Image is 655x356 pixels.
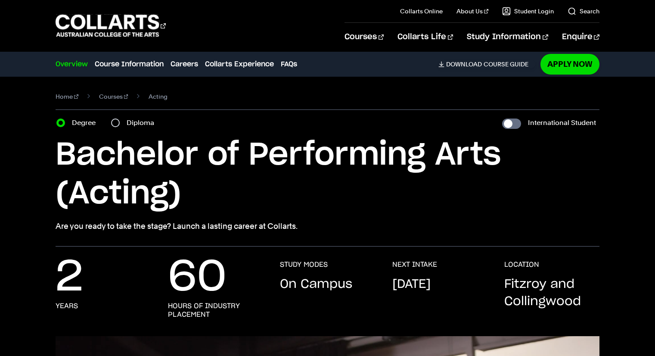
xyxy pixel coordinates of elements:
[56,59,88,69] a: Overview
[540,54,599,74] a: Apply Now
[56,91,78,103] a: Home
[400,7,443,16] a: Collarts Online
[205,59,274,69] a: Collarts Experience
[568,7,599,16] a: Search
[504,260,539,269] h3: LOCATION
[168,260,227,295] p: 60
[72,117,101,129] label: Degree
[56,13,166,38] div: Go to homepage
[345,23,384,51] a: Courses
[392,276,431,293] p: [DATE]
[397,23,453,51] a: Collarts Life
[504,276,599,310] p: Fitzroy and Collingwood
[56,260,83,295] p: 2
[446,60,482,68] span: Download
[562,23,599,51] a: Enquire
[280,276,352,293] p: On Campus
[168,302,263,319] h3: hours of industry placement
[281,59,297,69] a: FAQs
[171,59,198,69] a: Careers
[502,7,554,16] a: Student Login
[467,23,548,51] a: Study Information
[99,91,128,103] a: Courses
[127,117,159,129] label: Diploma
[280,260,328,269] h3: STUDY MODES
[56,136,599,213] h1: Bachelor of Performing Arts (Acting)
[56,302,78,310] h3: years
[56,220,599,232] p: Are you ready to take the stage? Launch a lasting career at Collarts.
[149,91,168,103] span: Acting
[438,60,535,68] a: DownloadCourse Guide
[392,260,437,269] h3: NEXT INTAKE
[95,59,164,69] a: Course Information
[456,7,488,16] a: About Us
[528,117,596,129] label: International Student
